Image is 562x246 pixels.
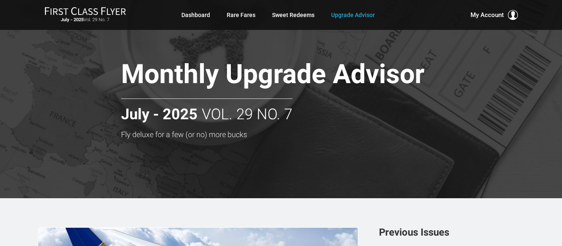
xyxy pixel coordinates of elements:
button: My Account [470,10,518,20]
h3: Previous Issues [379,227,525,237]
h1: Monthly Upgrade Advisor [121,60,483,92]
h3: Fly deluxe for a few (or no) more bucks [121,130,483,139]
span: My Account [470,10,504,20]
a: First Class FlyerJuly - 2025Vol. 29 No. 7 [45,7,126,23]
img: First Class Flyer [45,7,126,15]
a: Upgrade Advisor [331,7,375,22]
strong: July - 2025 [61,17,84,22]
strong: July - 2025 [121,106,198,123]
a: Dashboard [181,7,210,22]
a: Sweet Redeems [272,7,314,22]
a: Rare Fares [227,7,255,22]
h2: Vol. 29 No. 7 [121,98,292,123]
small: Vol. 29 No. 7 [45,17,126,23]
